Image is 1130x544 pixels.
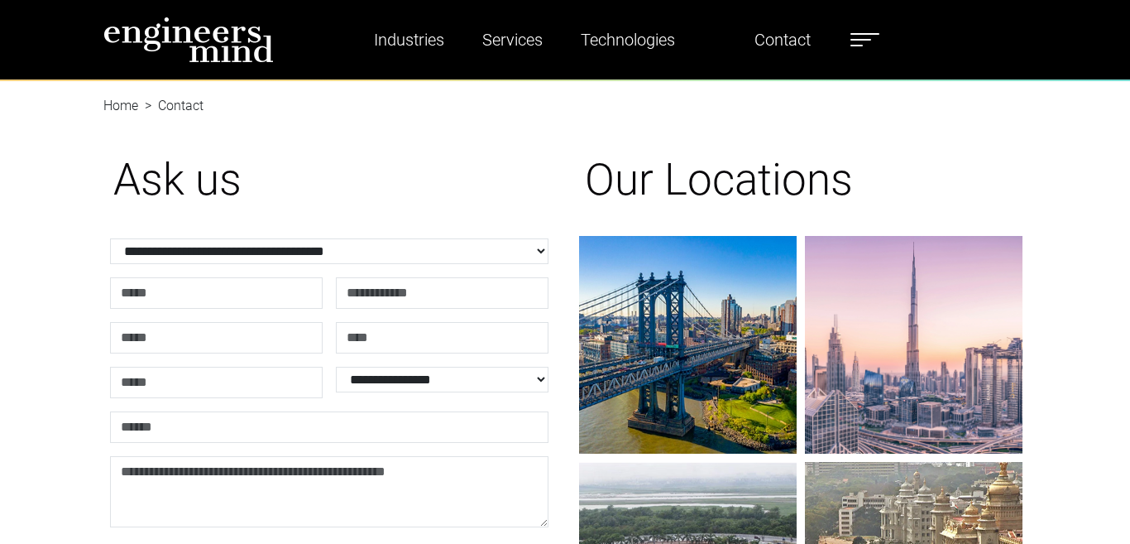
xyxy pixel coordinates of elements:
a: Technologies [574,21,682,59]
img: logo [103,17,274,63]
li: Contact [138,96,203,116]
a: Contact [748,21,817,59]
h1: Ask us [113,154,545,207]
img: gif [579,236,797,454]
a: Home [103,98,138,113]
img: gif [805,236,1022,454]
a: Industries [367,21,451,59]
h1: Our Locations [585,154,1017,207]
a: Services [476,21,549,59]
nav: breadcrumb [103,79,1027,99]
